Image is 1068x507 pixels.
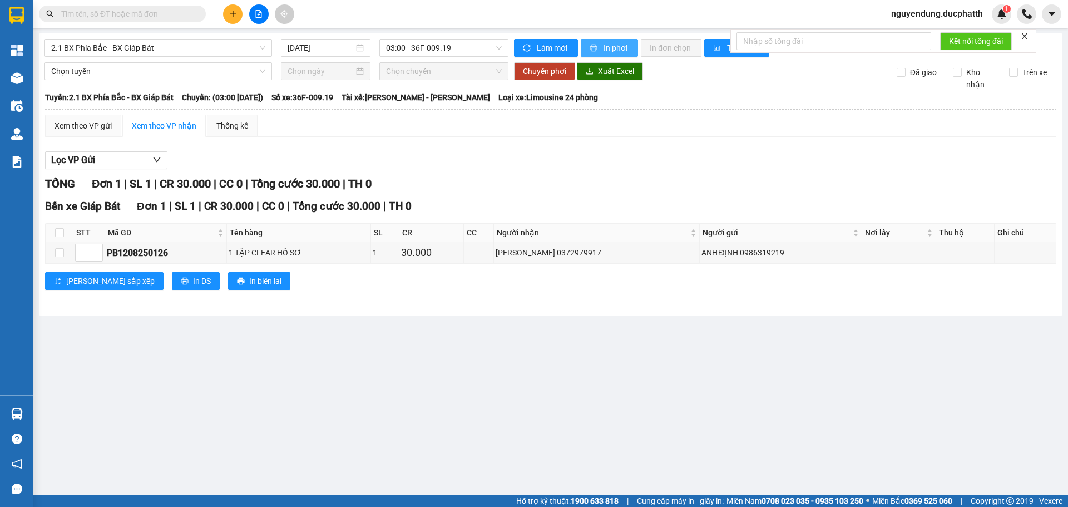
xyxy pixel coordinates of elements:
button: syncLàm mới [514,39,578,57]
span: sort-ascending [54,277,62,286]
th: STT [73,224,105,242]
span: Người gửi [703,227,851,239]
span: down [152,155,161,164]
div: 1 TẬP CLEAR HỒ SƠ [229,247,369,259]
span: nguyendung.ducphatth [882,7,992,21]
span: download [586,67,594,76]
span: printer [181,277,189,286]
strong: 0708 023 035 - 0935 103 250 [762,496,863,505]
div: 30.000 [401,245,462,260]
img: phone-icon [1022,9,1032,19]
div: Thống kê [216,120,248,132]
span: ⚪️ [866,499,869,503]
img: warehouse-icon [11,128,23,140]
span: CC 0 [219,177,243,190]
span: Bến xe Giáp Bát [45,200,120,213]
img: solution-icon [11,156,23,168]
span: 03:00 - 36F-009.19 [386,40,502,56]
span: close [1021,32,1029,40]
span: [PERSON_NAME] sắp xếp [66,275,155,287]
span: | [961,495,962,507]
span: sync [523,44,532,53]
th: Ghi chú [995,224,1056,242]
span: Chọn tuyến [51,63,265,80]
span: Đơn 1 [92,177,121,190]
span: Loại xe: Limousine 24 phòng [498,91,598,104]
strong: 1900 633 818 [571,496,619,505]
span: question-circle [12,434,22,444]
button: plus [223,4,243,24]
th: Thu hộ [936,224,995,242]
span: In phơi [604,42,629,54]
span: Tổng cước 30.000 [293,200,380,213]
span: caret-down [1047,9,1057,19]
span: | [256,200,259,213]
span: CR 30.000 [160,177,211,190]
span: | [287,200,290,213]
span: printer [590,44,599,53]
span: Đơn 1 [137,200,166,213]
strong: 0369 525 060 [904,496,952,505]
span: TỔNG [45,177,75,190]
input: Tìm tên, số ĐT hoặc mã đơn [61,8,192,20]
span: SL 1 [175,200,196,213]
input: 13/08/2025 [288,42,354,54]
button: printerIn biên lai [228,272,290,290]
span: Người nhận [497,227,688,239]
span: Chuyến: (03:00 [DATE]) [182,91,263,104]
span: Kết nối tổng đài [949,35,1003,47]
span: SL 1 [130,177,151,190]
button: sort-ascending[PERSON_NAME] sắp xếp [45,272,164,290]
span: In DS [193,275,211,287]
button: file-add [249,4,269,24]
span: Mã GD [108,227,215,239]
span: printer [237,277,245,286]
button: caret-down [1042,4,1061,24]
span: In biên lai [249,275,281,287]
img: warehouse-icon [11,408,23,420]
span: | [199,200,201,213]
span: Hỗ trợ kỹ thuật: [516,495,619,507]
span: | [627,495,629,507]
input: Chọn ngày [288,65,354,77]
div: Xem theo VP nhận [132,120,196,132]
span: Đã giao [906,66,941,78]
span: Làm mới [537,42,569,54]
button: printerIn DS [172,272,220,290]
span: Cung cấp máy in - giấy in: [637,495,724,507]
span: Chọn chuyến [386,63,502,80]
span: notification [12,459,22,469]
span: file-add [255,10,263,18]
span: copyright [1006,497,1014,505]
span: | [124,177,127,190]
th: CC [464,224,494,242]
span: Kho nhận [962,66,1001,91]
button: Lọc VP Gửi [45,151,167,169]
input: Nhập số tổng đài [736,32,931,50]
span: search [46,10,54,18]
button: Kết nối tổng đài [940,32,1012,50]
th: CR [399,224,464,242]
span: | [343,177,345,190]
button: downloadXuất Excel [577,62,643,80]
div: [PERSON_NAME] 0372979917 [496,247,697,259]
b: Tuyến: 2.1 BX Phía Bắc - BX Giáp Bát [45,93,174,102]
span: 2.1 BX Phía Bắc - BX Giáp Bát [51,40,265,56]
td: PB1208250126 [105,242,227,264]
span: | [214,177,216,190]
button: Chuyển phơi [514,62,575,80]
img: warehouse-icon [11,72,23,84]
span: Nơi lấy [865,227,924,239]
sup: 1 [1003,5,1011,13]
span: Lọc VP Gửi [51,153,95,167]
button: aim [275,4,294,24]
span: Tài xế: [PERSON_NAME] - [PERSON_NAME] [342,91,490,104]
span: Trên xe [1018,66,1051,78]
img: dashboard-icon [11,45,23,56]
span: Miền Bắc [872,495,952,507]
span: plus [229,10,237,18]
img: icon-new-feature [997,9,1007,19]
span: Số xe: 36F-009.19 [271,91,333,104]
span: bar-chart [713,44,723,53]
button: In đơn chọn [641,39,701,57]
